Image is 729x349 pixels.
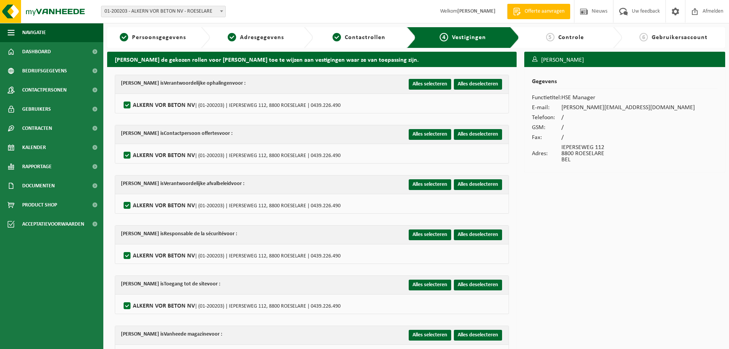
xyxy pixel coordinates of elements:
span: | (01-200203) | IEPERSEWEG 112, 8800 ROESELARE | 0439.226.490 [195,253,341,259]
td: / [561,113,695,123]
span: 1 [120,33,128,41]
button: Alles deselecteren [454,129,502,140]
button: Alles selecteren [409,179,451,190]
span: Contactrollen [345,34,385,41]
div: [PERSON_NAME] is voor : [121,280,220,289]
span: 4 [440,33,448,41]
span: Controle [558,34,584,41]
span: Navigatie [22,23,46,42]
a: 1Persoonsgegevens [111,33,195,42]
td: Telefoon: [532,113,561,123]
span: Persoonsgegevens [132,34,186,41]
td: / [561,133,695,143]
strong: Verantwoordelijke afvalbeleid [164,181,231,187]
label: ALKERN VOR BETON NV [122,200,341,211]
span: Kalender [22,138,46,157]
span: Gebruikersaccount [652,34,708,41]
strong: Verantwoordelijke ophalingen [164,80,232,86]
button: Alles selecteren [409,79,451,90]
span: Product Shop [22,195,57,215]
strong: [PERSON_NAME] [457,8,496,14]
label: ALKERN VOR BETON NV [122,300,341,312]
label: ALKERN VOR BETON NV [122,250,341,262]
button: Alles deselecteren [454,330,502,341]
span: Contracten [22,119,52,138]
strong: Contactpersoon offertes [164,131,219,136]
td: Fax: [532,133,561,143]
span: Dashboard [22,42,51,61]
span: 5 [546,33,554,41]
td: / [561,123,695,133]
button: Alles selecteren [409,280,451,290]
span: 3 [333,33,341,41]
label: ALKERN VOR BETON NV [122,150,341,161]
span: Adresgegevens [240,34,284,41]
span: 2 [228,33,236,41]
span: Acceptatievoorwaarden [22,215,84,234]
button: Alles deselecteren [454,229,502,240]
span: Documenten [22,176,55,195]
div: [PERSON_NAME] is voor : [121,129,233,138]
h3: [PERSON_NAME] [524,52,725,69]
span: Rapportage [22,157,52,176]
td: HSE Manager [561,93,695,103]
span: | (01-200203) | IEPERSEWEG 112, 8800 ROESELARE | 0439.226.490 [195,103,341,108]
strong: Vanheede magazine [164,331,209,337]
span: 01-200203 - ALKERN VOR BETON NV - ROESELARE [101,6,225,17]
strong: Toegang tot de site [164,281,207,287]
span: | (01-200203) | IEPERSEWEG 112, 8800 ROESELARE | 0439.226.490 [195,303,341,309]
td: E-mail: [532,103,561,113]
strong: Responsable de la sécurité [164,231,224,237]
span: Gebruikers [22,100,51,119]
span: Contactpersonen [22,80,67,100]
button: Alles deselecteren [454,79,502,90]
td: IEPERSEWEG 112 8800 ROESELARE BEL [561,143,695,165]
button: Alles selecteren [409,330,451,341]
span: 6 [639,33,648,41]
span: Offerte aanvragen [523,8,566,15]
span: Vestigingen [452,34,486,41]
a: Offerte aanvragen [507,4,570,19]
button: Alles selecteren [409,129,451,140]
span: | (01-200203) | IEPERSEWEG 112, 8800 ROESELARE | 0439.226.490 [195,203,341,209]
div: [PERSON_NAME] is voor : [121,179,245,188]
label: ALKERN VOR BETON NV [122,100,341,111]
div: [PERSON_NAME] is voor : [121,330,222,339]
td: [PERSON_NAME][EMAIL_ADDRESS][DOMAIN_NAME] [561,103,695,113]
div: [PERSON_NAME] is voor : [121,79,246,88]
td: Adres: [532,143,561,165]
h2: Gegevens [532,79,718,89]
td: GSM: [532,123,561,133]
td: Functietitel: [532,93,561,103]
button: Alles deselecteren [454,280,502,290]
button: Alles selecteren [409,229,451,240]
button: Alles deselecteren [454,179,502,190]
span: Bedrijfsgegevens [22,61,67,80]
a: 2Adresgegevens [214,33,298,42]
span: | (01-200203) | IEPERSEWEG 112, 8800 ROESELARE | 0439.226.490 [195,153,341,159]
div: [PERSON_NAME] is voor : [121,229,237,239]
a: 3Contactrollen [317,33,401,42]
h2: [PERSON_NAME] de gekozen rollen voor [PERSON_NAME] toe te wijzen aan vestigingen waar ze van toep... [107,52,517,67]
